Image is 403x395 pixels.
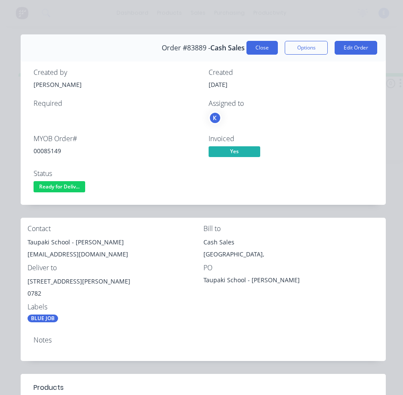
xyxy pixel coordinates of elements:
div: Cash Sales [203,236,379,248]
div: BLUE JOB [28,315,58,322]
div: Created [209,68,373,77]
div: Cash Sales[GEOGRAPHIC_DATA], [203,236,379,264]
span: Cash Sales [210,44,245,52]
div: [EMAIL_ADDRESS][DOMAIN_NAME] [28,248,203,260]
span: Yes [209,146,260,157]
div: Products [34,383,64,393]
div: Bill to [203,225,379,233]
div: Assigned to [209,99,373,108]
button: K [209,111,221,124]
button: Ready for Deliv... [34,181,85,194]
div: Required [34,99,198,108]
div: Status [34,170,198,178]
div: Created by [34,68,198,77]
button: Edit Order [335,41,377,55]
div: [STREET_ADDRESS][PERSON_NAME]0782 [28,275,203,303]
button: Options [285,41,328,55]
div: Taupaki School - [PERSON_NAME][EMAIL_ADDRESS][DOMAIN_NAME] [28,236,203,264]
div: Contact [28,225,203,233]
div: Deliver to [28,264,203,272]
span: [DATE] [209,80,228,89]
div: MYOB Order # [34,135,198,143]
div: [PERSON_NAME] [34,80,198,89]
div: Notes [34,336,373,344]
div: [STREET_ADDRESS][PERSON_NAME] [28,275,203,287]
span: Ready for Deliv... [34,181,85,192]
div: 00085149 [34,146,198,155]
span: Order #83889 - [162,44,210,52]
div: Taupaki School - [PERSON_NAME] [28,236,203,248]
div: Taupaki School - [PERSON_NAME] [203,275,311,287]
div: 0782 [28,287,203,299]
div: Labels [28,303,203,311]
div: Invoiced [209,135,373,143]
div: [GEOGRAPHIC_DATA], [203,248,379,260]
div: PO [203,264,379,272]
button: Close [246,41,278,55]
